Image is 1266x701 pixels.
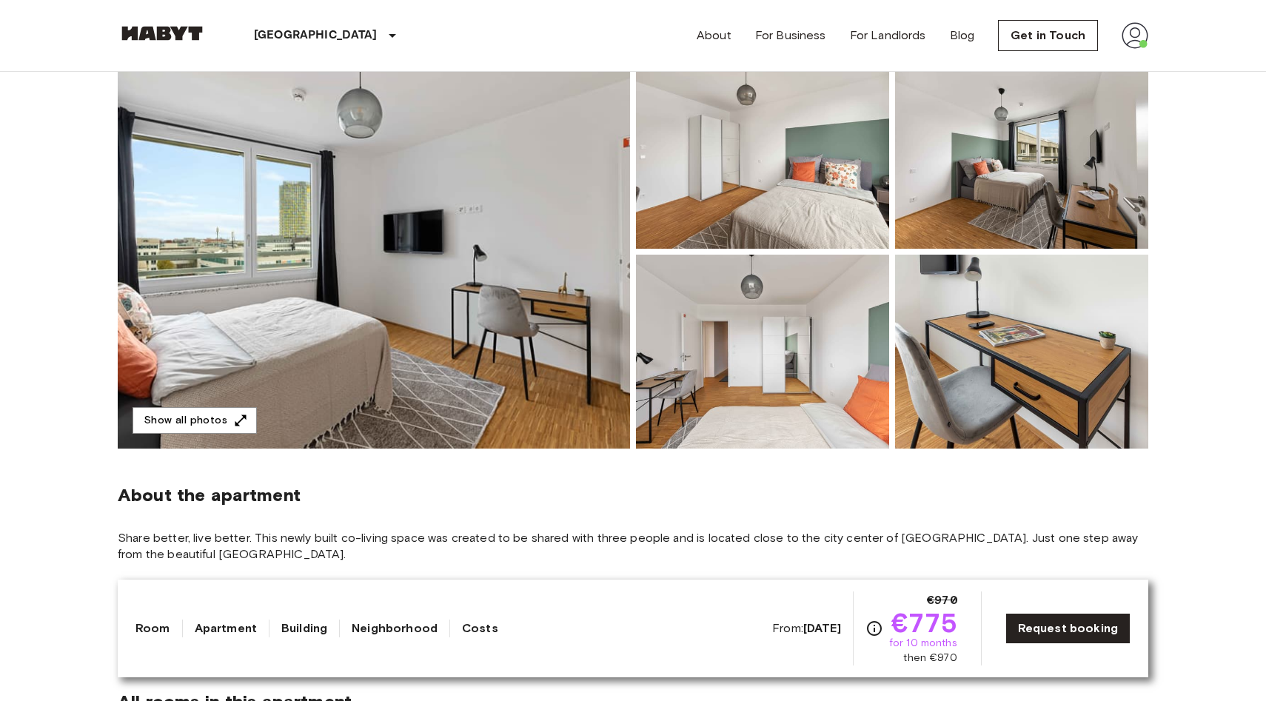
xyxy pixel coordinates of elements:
a: Neighborhood [352,620,438,637]
span: €970 [927,591,957,609]
span: then €970 [903,651,957,665]
span: From: [772,620,841,637]
a: For Landlords [850,27,926,44]
a: Blog [950,27,975,44]
span: Share better, live better. This newly built co-living space was created to be shared with three p... [118,530,1148,563]
img: Habyt [118,26,207,41]
img: avatar [1122,22,1148,49]
img: Picture of unit DE-02-023-002-01HF [895,55,1148,249]
a: Room [135,620,170,637]
button: Show all photos [133,407,257,435]
span: €775 [891,609,957,636]
a: Apartment [195,620,257,637]
span: About the apartment [118,484,301,506]
img: Picture of unit DE-02-023-002-01HF [636,255,889,449]
img: Marketing picture of unit DE-02-023-002-01HF [118,55,630,449]
a: About [697,27,731,44]
a: Request booking [1005,613,1131,644]
a: Building [281,620,327,637]
img: Picture of unit DE-02-023-002-01HF [895,255,1148,449]
a: For Business [755,27,826,44]
a: Costs [462,620,498,637]
a: Get in Touch [998,20,1098,51]
b: [DATE] [803,621,841,635]
svg: Check cost overview for full price breakdown. Please note that discounts apply to new joiners onl... [865,620,883,637]
span: for 10 months [889,636,957,651]
img: Picture of unit DE-02-023-002-01HF [636,55,889,249]
p: [GEOGRAPHIC_DATA] [254,27,378,44]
